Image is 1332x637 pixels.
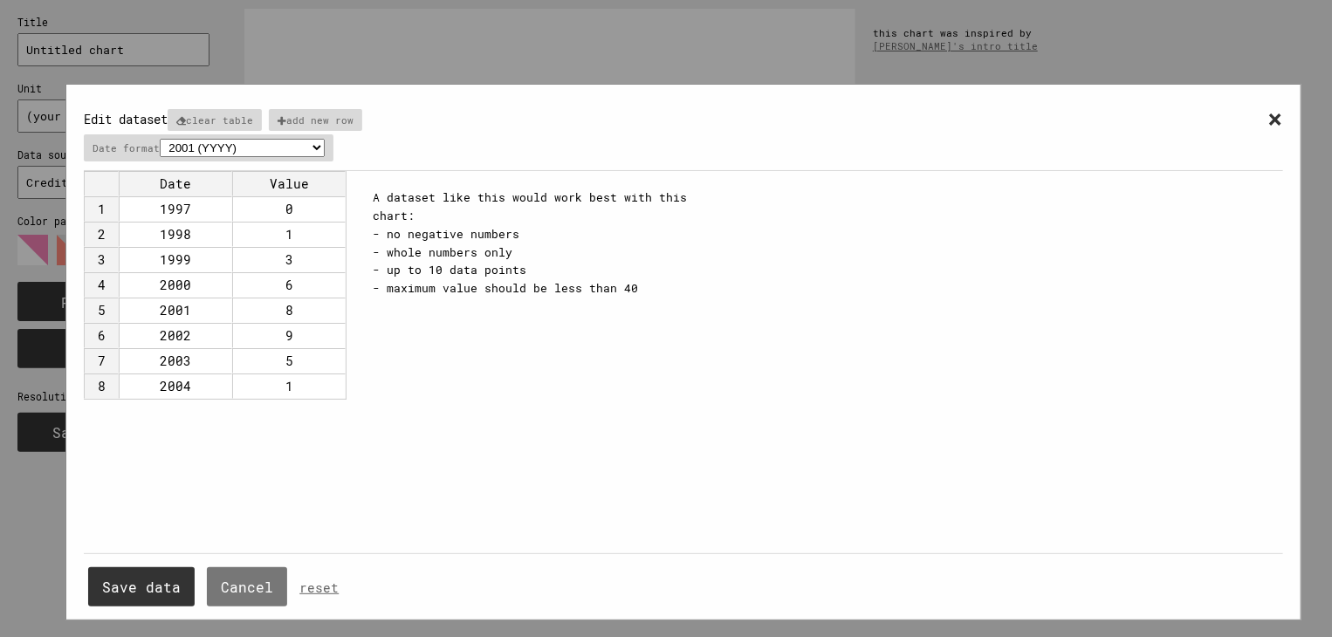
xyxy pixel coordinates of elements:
div: A dataset like this would work best with this chart: - no negative numbers - whole numbers only -... [373,188,722,298]
td: 2000 [119,272,232,298]
p: Date format [84,134,333,161]
td: 9 [232,323,346,348]
td: 3 [232,247,346,272]
td: 1997 [119,196,232,222]
td: 2002 [119,323,232,348]
button: Save data [88,567,195,606]
td: 2 [84,222,119,247]
td: 1 [232,373,346,399]
button: Cancel [207,567,287,606]
td: 1998 [119,222,232,247]
span: × [1268,102,1283,134]
td: 3 [84,247,119,272]
td: 0 [232,196,346,222]
a: reset [299,579,339,596]
p: clear table [168,109,262,131]
td: 2004 [119,373,232,399]
td: 6 [84,323,119,348]
td: 2001 [119,298,232,323]
td: 4 [84,272,119,298]
div: Edit dataset [84,102,1282,171]
td: 5 [232,348,346,373]
td: 1 [84,196,119,222]
td: 1 [232,222,346,247]
td: 2003 [119,348,232,373]
td: Value [232,171,346,196]
td: 1999 [119,247,232,272]
td: 5 [84,298,119,323]
td: 8 [84,373,119,399]
td: 8 [232,298,346,323]
td: Date [119,171,232,196]
td: 6 [232,272,346,298]
p: add new row [269,109,362,131]
td: 7 [84,348,119,373]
